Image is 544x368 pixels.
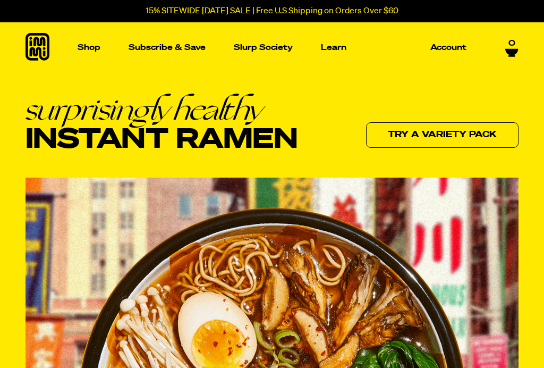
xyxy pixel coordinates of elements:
nav: Main navigation [73,22,471,73]
p: Subscribe & Save [129,44,206,52]
a: 0 [505,39,518,57]
a: Account [426,39,471,56]
p: Account [430,44,466,52]
h1: Instant Ramen [25,94,297,155]
span: 0 [508,39,515,48]
p: Learn [321,44,346,52]
a: Subscribe & Save [124,39,210,56]
a: Learn [317,22,351,73]
a: Try a variety pack [366,122,518,148]
a: Shop [73,22,105,73]
em: surprisingly healthy [25,94,297,124]
p: 15% SITEWIDE [DATE] SALE | Free U.S Shipping on Orders Over $60 [146,6,398,16]
p: Shop [78,44,100,52]
a: Slurp Society [229,39,297,56]
p: Slurp Society [234,44,293,52]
